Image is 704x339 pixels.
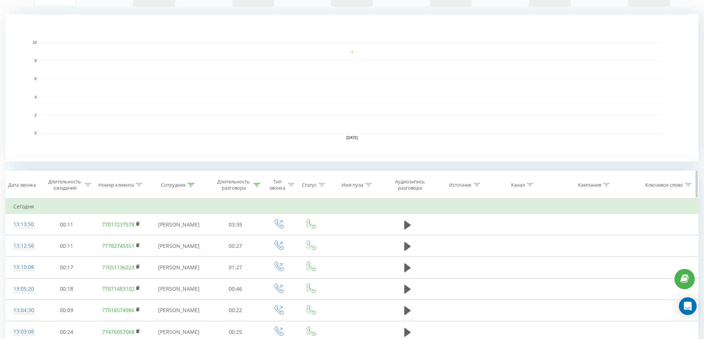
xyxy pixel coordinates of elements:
[209,214,262,235] td: 03:39
[102,328,135,335] a: 77476057068
[209,257,262,278] td: 01:27
[149,278,209,300] td: [PERSON_NAME]
[34,95,37,99] text: 4
[149,235,209,257] td: [PERSON_NAME]
[209,235,262,257] td: 00:27
[8,182,36,188] div: Дата звонка
[40,214,93,235] td: 00:11
[13,239,33,253] div: 13:12:56
[269,179,286,191] div: Тип звонка
[302,182,317,188] div: Статус
[47,179,83,191] div: Длительность ожидания
[13,325,33,339] div: 13:03:08
[511,182,525,188] div: Канал
[6,199,698,214] td: Сегодня
[388,179,431,191] div: Аудиозапись разговора
[645,182,683,188] div: Ключевое слово
[40,300,93,321] td: 00:09
[6,14,698,162] svg: A chart.
[102,242,135,249] a: 77782745551
[102,264,135,271] a: 77051136223
[149,257,209,278] td: [PERSON_NAME]
[13,282,33,296] div: 13:05:20
[149,300,209,321] td: [PERSON_NAME]
[40,257,93,278] td: 00:17
[13,260,33,274] div: 13:10:08
[33,41,37,45] text: 10
[34,77,37,81] text: 6
[34,131,37,135] text: 0
[40,278,93,300] td: 00:18
[578,182,601,188] div: Кампания
[102,221,135,228] a: 77017237578
[209,300,262,321] td: 00:22
[449,182,472,188] div: Источник
[34,113,37,117] text: 2
[13,217,33,232] div: 13:13:50
[40,235,93,257] td: 00:11
[341,182,363,188] div: Имя пула
[679,297,697,315] div: Open Intercom Messenger
[346,136,358,140] text: [DATE]
[215,179,252,191] div: Длительность разговора
[98,182,134,188] div: Номер клиента
[34,59,37,63] text: 8
[13,303,33,318] div: 13:04:30
[149,214,209,235] td: [PERSON_NAME]
[102,285,135,292] a: 77071483102
[209,278,262,300] td: 00:46
[161,182,186,188] div: Сотрудник
[102,307,135,314] a: 77016574986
